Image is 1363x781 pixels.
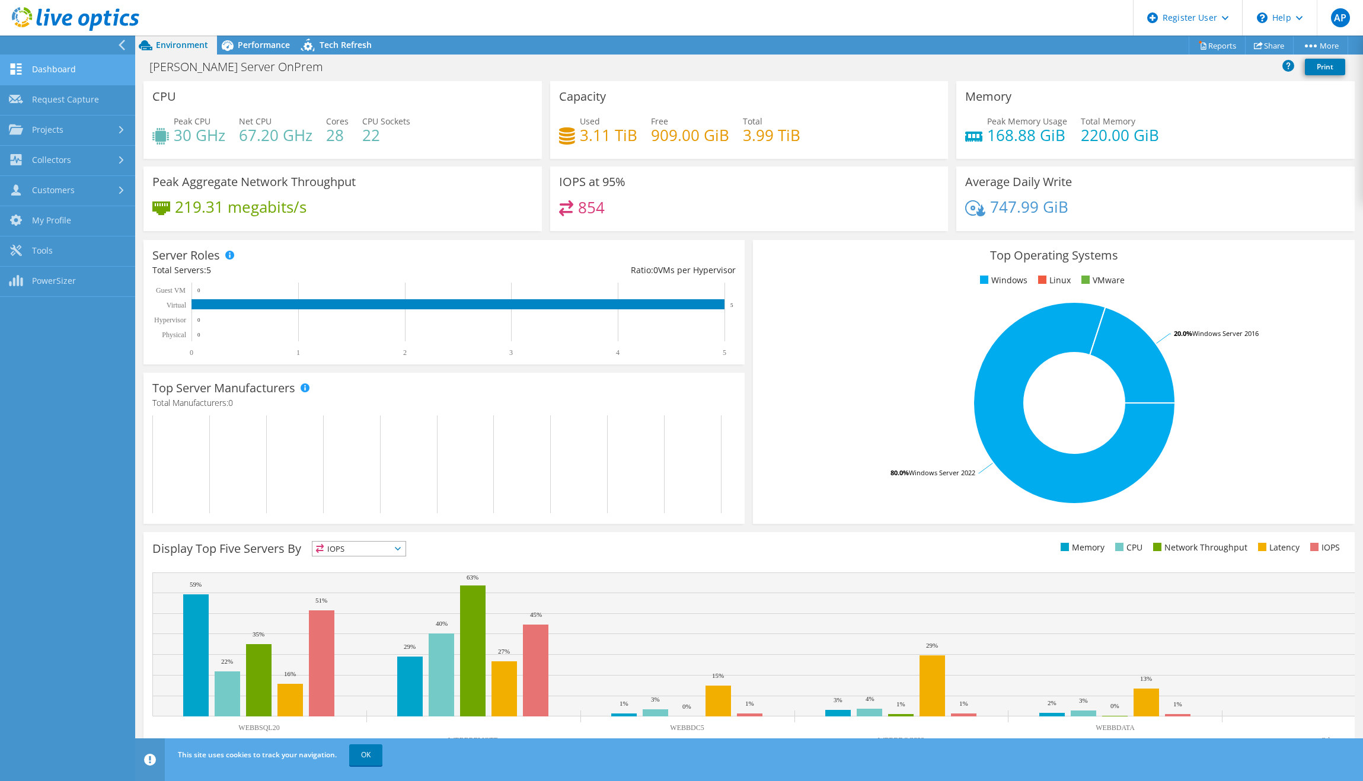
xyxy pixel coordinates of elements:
h4: 219.31 megabits/s [175,200,307,213]
text: WEBBDOCS22 [878,736,925,744]
a: More [1293,36,1348,55]
h3: Memory [965,90,1011,103]
text: WEBBDATA [1096,724,1135,732]
tspan: 20.0% [1174,329,1192,338]
h3: Peak Aggregate Network Throughput [152,175,356,188]
h3: Top Operating Systems [762,249,1345,262]
li: CPU [1112,541,1142,554]
li: Network Throughput [1150,541,1247,554]
text: 3% [1079,697,1088,704]
h4: 854 [578,201,605,214]
h4: Total Manufacturers: [152,396,736,409]
text: Virtual [167,301,187,309]
h4: 909.00 GiB [651,129,729,142]
span: Cores [326,116,349,127]
text: 4% [866,695,874,702]
h4: 3.99 TiB [743,129,800,142]
text: 0 [197,287,200,293]
h4: 67.20 GHz [239,129,312,142]
h1: [PERSON_NAME] Server OnPrem [144,60,341,73]
text: Guest VM [156,286,186,295]
text: 0% [682,703,691,710]
text: 0 [190,348,193,357]
text: 29% [926,642,938,649]
text: WEBBREMOTE [448,736,498,744]
span: Tech Refresh [320,39,372,50]
span: Performance [238,39,290,50]
text: Physical [162,331,186,339]
text: 27% [498,648,510,655]
text: 29% [404,643,416,650]
text: 40% [436,620,448,627]
span: AP [1331,8,1350,27]
text: 2% [1048,699,1056,706]
span: 5 [206,264,211,276]
span: Net CPU [239,116,272,127]
text: 35% [253,630,264,638]
text: 45% [530,611,542,618]
h4: 22 [362,129,410,142]
text: 63% [467,574,478,581]
h3: CPU [152,90,176,103]
li: Memory [1058,541,1105,554]
span: Peak Memory Usage [987,116,1067,127]
text: 22% [221,658,233,665]
span: 0 [653,264,658,276]
text: 3% [651,696,660,703]
text: 16% [284,670,296,677]
h4: 28 [326,129,349,142]
li: IOPS [1307,541,1340,554]
text: WEBBDC5 [670,724,704,732]
h3: Server Roles [152,249,220,262]
span: Environment [156,39,208,50]
span: CPU Sockets [362,116,410,127]
text: 51% [315,597,327,604]
text: Hypervisor [154,316,186,324]
h3: Top Server Manufacturers [152,382,295,395]
text: 1% [620,700,628,707]
text: Other [1321,736,1337,744]
tspan: Windows Server 2016 [1192,329,1259,338]
a: Share [1245,36,1294,55]
text: 1 [296,348,300,357]
span: Free [651,116,668,127]
text: WEBBSQL20 [238,724,279,732]
text: 3% [834,696,842,703]
text: 5 [723,348,726,357]
text: 1% [745,700,754,707]
h4: 747.99 GiB [990,200,1068,213]
text: 4 [616,348,620,357]
h3: Average Daily Write [965,175,1072,188]
svg: \n [1257,12,1268,23]
h3: Capacity [559,90,606,103]
tspan: Windows Server 2022 [909,468,975,477]
h4: 3.11 TiB [580,129,637,142]
text: 15% [712,672,724,679]
text: 1% [1173,700,1182,708]
span: 0 [228,397,233,408]
span: IOPS [312,542,406,556]
text: 1% [959,700,968,707]
li: Linux [1035,274,1071,287]
text: 59% [190,581,202,588]
text: 2 [403,348,407,357]
h3: IOPS at 95% [559,175,625,188]
text: 5 [730,302,733,308]
text: 3 [509,348,513,357]
tspan: 80.0% [890,468,909,477]
text: 1% [896,700,905,708]
li: VMware [1078,274,1125,287]
span: This site uses cookies to track your navigation. [178,750,337,760]
span: Total [743,116,762,127]
text: 0% [1110,702,1119,709]
a: OK [349,744,382,766]
li: Windows [977,274,1027,287]
span: Used [580,116,600,127]
h4: 220.00 GiB [1081,129,1159,142]
h4: 30 GHz [174,129,225,142]
a: Reports [1189,36,1246,55]
div: Total Servers: [152,264,444,277]
span: Peak CPU [174,116,210,127]
text: 13% [1140,675,1152,682]
div: Ratio: VMs per Hypervisor [444,264,736,277]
